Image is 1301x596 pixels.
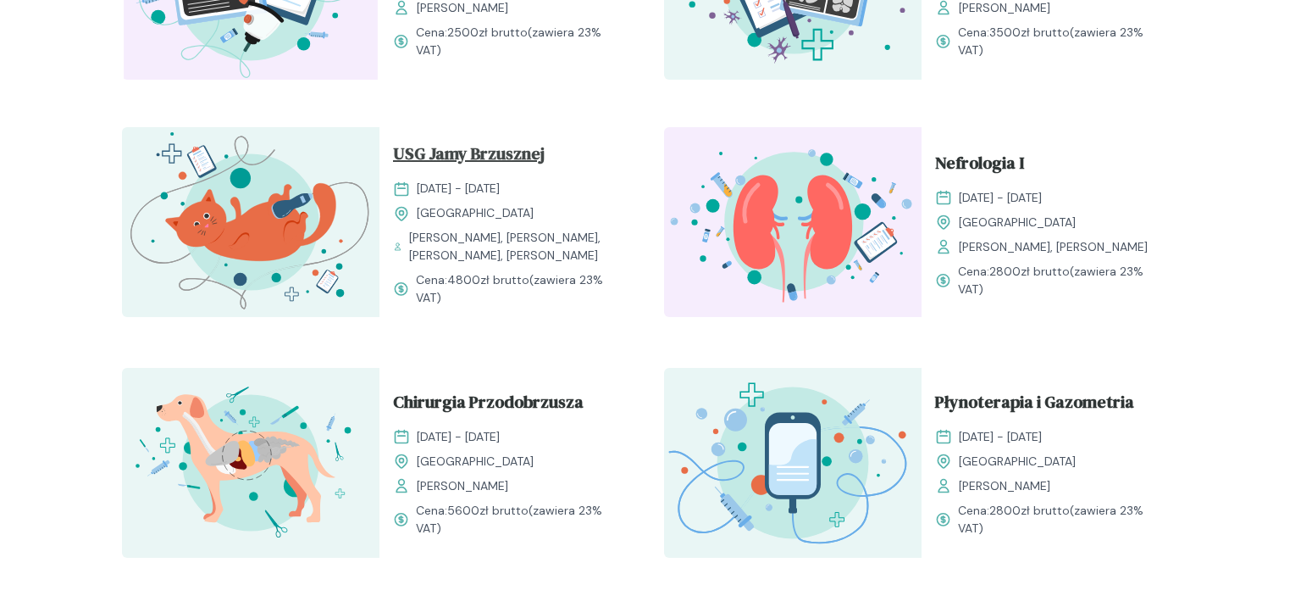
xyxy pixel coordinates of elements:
[122,368,379,558] img: ZpbG-B5LeNNTxNnI_ChiruJB_T.svg
[935,150,1165,182] a: Nefrologia I
[664,368,922,558] img: Zpay8B5LeNNTxNg0_P%C5%82ynoterapia_T.svg
[958,24,1165,59] span: Cena: (zawiera 23% VAT)
[417,453,534,471] span: [GEOGRAPHIC_DATA]
[447,272,529,287] span: 4800 zł brutto
[409,229,623,265] span: [PERSON_NAME], [PERSON_NAME], [PERSON_NAME], [PERSON_NAME]
[959,214,1076,231] span: [GEOGRAPHIC_DATA]
[959,428,1042,446] span: [DATE] - [DATE]
[393,389,623,421] a: Chirurgia Przodobrzusza
[417,204,534,222] span: [GEOGRAPHIC_DATA]
[989,264,1070,279] span: 2800 zł brutto
[989,503,1070,518] span: 2800 zł brutto
[935,389,1165,421] a: Płynoterapia i Gazometria
[958,263,1165,298] span: Cena: (zawiera 23% VAT)
[417,477,508,495] span: [PERSON_NAME]
[959,238,1148,256] span: [PERSON_NAME], [PERSON_NAME]
[416,271,623,307] span: Cena: (zawiera 23% VAT)
[958,502,1165,538] span: Cena: (zawiera 23% VAT)
[416,24,623,59] span: Cena: (zawiera 23% VAT)
[417,428,500,446] span: [DATE] - [DATE]
[989,25,1070,40] span: 3500 zł brutto
[393,389,584,421] span: Chirurgia Przodobrzusza
[959,189,1042,207] span: [DATE] - [DATE]
[393,141,623,173] a: USG Jamy Brzusznej
[959,453,1076,471] span: [GEOGRAPHIC_DATA]
[447,25,528,40] span: 2500 zł brutto
[122,127,379,317] img: ZpbG_h5LeNNTxNnP_USG_JB_T.svg
[664,127,922,317] img: ZpbSsR5LeNNTxNrh_Nefro_T.svg
[416,502,623,538] span: Cena: (zawiera 23% VAT)
[393,141,545,173] span: USG Jamy Brzusznej
[959,477,1050,495] span: [PERSON_NAME]
[935,389,1134,421] span: Płynoterapia i Gazometria
[935,150,1024,182] span: Nefrologia I
[417,180,500,198] span: [DATE] - [DATE]
[447,503,529,518] span: 5600 zł brutto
